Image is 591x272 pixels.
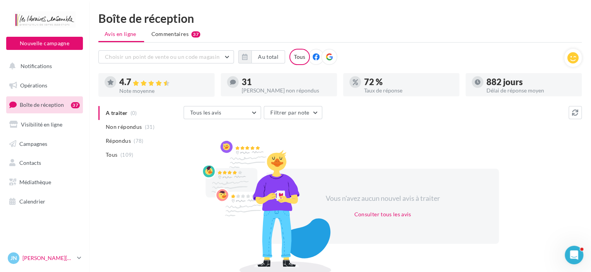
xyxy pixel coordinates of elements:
[264,106,322,119] button: Filtrer par note
[238,50,285,63] button: Au total
[21,63,52,69] span: Notifications
[184,106,261,119] button: Tous les avis
[190,109,222,116] span: Tous les avis
[364,78,453,86] div: 72 %
[22,254,74,262] p: [PERSON_NAME][DATE]
[6,251,83,265] a: JN [PERSON_NAME][DATE]
[242,88,331,93] div: [PERSON_NAME] non répondus
[251,50,285,63] button: Au total
[5,155,84,171] a: Contacts
[316,193,449,204] div: Vous n'avez aucun nouvel avis à traiter
[5,58,81,74] button: Notifications
[565,246,583,264] iframe: Intercom live chat
[106,151,117,159] span: Tous
[191,31,200,38] div: 37
[486,88,576,93] div: Délai de réponse moyen
[105,53,220,60] span: Choisir un point de vente ou un code magasin
[5,116,84,133] a: Visibilité en ligne
[20,101,64,108] span: Boîte de réception
[119,88,208,94] div: Note moyenne
[19,140,47,147] span: Campagnes
[134,138,143,144] span: (78)
[5,174,84,190] a: Médiathèque
[98,12,582,24] div: Boîte de réception
[242,78,331,86] div: 31
[351,210,414,219] button: Consulter tous les avis
[5,136,84,152] a: Campagnes
[21,121,62,128] span: Visibilité en ligne
[145,124,155,130] span: (31)
[106,123,142,131] span: Non répondus
[5,96,84,113] a: Boîte de réception37
[119,78,208,87] div: 4.7
[106,137,131,145] span: Répondus
[120,152,134,158] span: (109)
[19,179,51,185] span: Médiathèque
[19,198,45,205] span: Calendrier
[364,88,453,93] div: Taux de réponse
[71,102,80,108] div: 37
[486,78,576,86] div: 882 jours
[19,159,41,166] span: Contacts
[6,37,83,50] button: Nouvelle campagne
[98,50,234,63] button: Choisir un point de vente ou un code magasin
[289,49,310,65] div: Tous
[20,82,47,89] span: Opérations
[5,193,84,210] a: Calendrier
[10,254,17,262] span: JN
[5,77,84,94] a: Opérations
[151,30,189,38] span: Commentaires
